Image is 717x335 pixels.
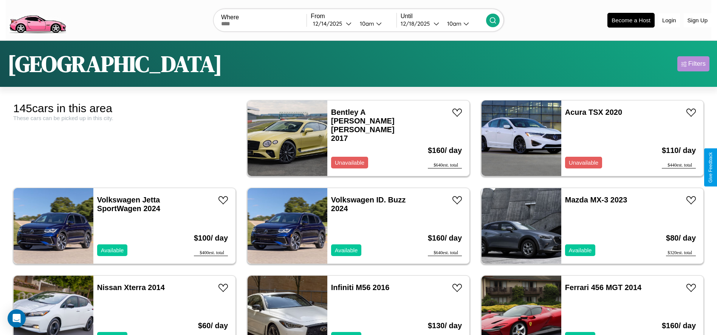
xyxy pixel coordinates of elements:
a: Ferrari 456 MGT 2014 [565,283,641,292]
div: 10am [356,20,376,27]
div: $ 320 est. total [666,250,696,256]
p: Unavailable [569,157,598,168]
a: Mazda MX-3 2023 [565,196,627,204]
a: Nissan Xterra 2014 [97,283,165,292]
h3: $ 160 / day [428,226,462,250]
button: Login [658,13,680,27]
div: Open Intercom Messenger [8,309,26,327]
button: Filters [677,56,709,71]
button: 12/14/2025 [311,20,354,28]
div: $ 400 est. total [194,250,228,256]
button: Become a Host [607,13,655,28]
a: Acura TSX 2020 [565,108,622,116]
h3: $ 100 / day [194,226,228,250]
button: 10am [441,20,486,28]
h3: $ 80 / day [666,226,696,250]
label: Where [221,14,307,21]
div: 10am [443,20,463,27]
a: Volkswagen ID. Buzz 2024 [331,196,406,213]
div: 12 / 18 / 2025 [401,20,434,27]
div: Give Feedback [708,152,713,183]
div: $ 640 est. total [428,250,462,256]
div: $ 440 est. total [662,162,696,168]
a: Infiniti M56 2016 [331,283,390,292]
div: 145 cars in this area [13,102,236,115]
a: Bentley A [PERSON_NAME] [PERSON_NAME] 2017 [331,108,395,142]
div: Filters [688,60,706,68]
button: 10am [354,20,396,28]
label: From [311,13,396,20]
p: Unavailable [335,157,364,168]
button: Sign Up [684,13,711,27]
p: Available [335,245,358,255]
p: Available [569,245,592,255]
label: Until [401,13,486,20]
div: These cars can be picked up in this city. [13,115,236,121]
div: $ 640 est. total [428,162,462,168]
h3: $ 160 / day [428,139,462,162]
h1: [GEOGRAPHIC_DATA] [8,48,222,79]
p: Available [101,245,124,255]
a: Volkswagen Jetta SportWagen 2024 [97,196,160,213]
div: 12 / 14 / 2025 [313,20,346,27]
img: logo [6,4,69,35]
h3: $ 110 / day [662,139,696,162]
